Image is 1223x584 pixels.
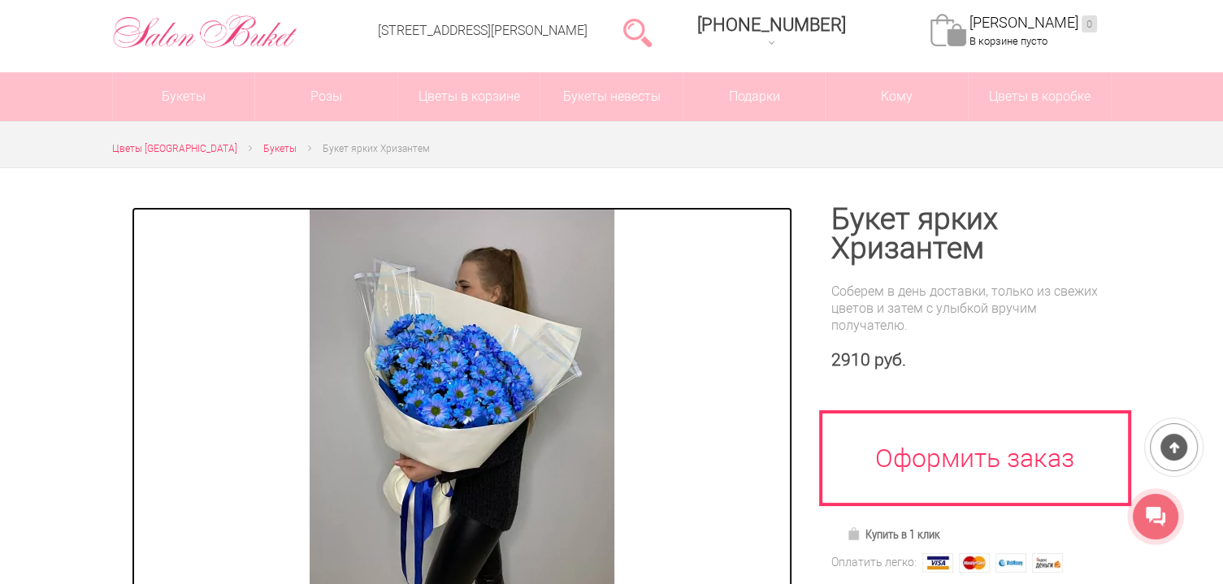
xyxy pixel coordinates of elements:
a: [PHONE_NUMBER] [687,9,856,55]
a: Букеты [263,141,297,158]
img: Яндекс Деньги [1032,553,1063,573]
a: Цветы в коробке [969,72,1111,121]
img: Visa [922,553,953,573]
span: Цветы [GEOGRAPHIC_DATA] [112,143,237,154]
img: Webmoney [995,553,1026,573]
ins: 0 [1082,15,1097,32]
a: Цветы [GEOGRAPHIC_DATA] [112,141,237,158]
img: Цветы Нижний Новгород [112,11,298,53]
div: [PHONE_NUMBER] [697,15,846,35]
a: [PERSON_NAME] [969,14,1097,32]
span: Букет ярких Хризантем [323,143,430,154]
a: Оформить заказ [819,410,1131,506]
img: MasterCard [959,553,990,573]
a: Цветы в корзине [398,72,540,121]
h1: Букет ярких Хризантем [831,205,1112,263]
a: Подарки [683,72,826,121]
a: Букеты [113,72,255,121]
span: Кому [826,72,968,121]
div: Соберем в день доставки, только из свежих цветов и затем с улыбкой вручим получателю. [831,283,1112,334]
span: В корзине пусто [969,35,1047,47]
a: Розы [255,72,397,121]
div: Оплатить легко: [831,554,917,571]
a: [STREET_ADDRESS][PERSON_NAME] [378,23,588,38]
div: 2910 руб. [831,350,1112,370]
span: Букеты [263,143,297,154]
a: Купить в 1 клик [839,523,948,546]
img: Купить в 1 клик [847,527,865,540]
a: Букеты невесты [540,72,683,121]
